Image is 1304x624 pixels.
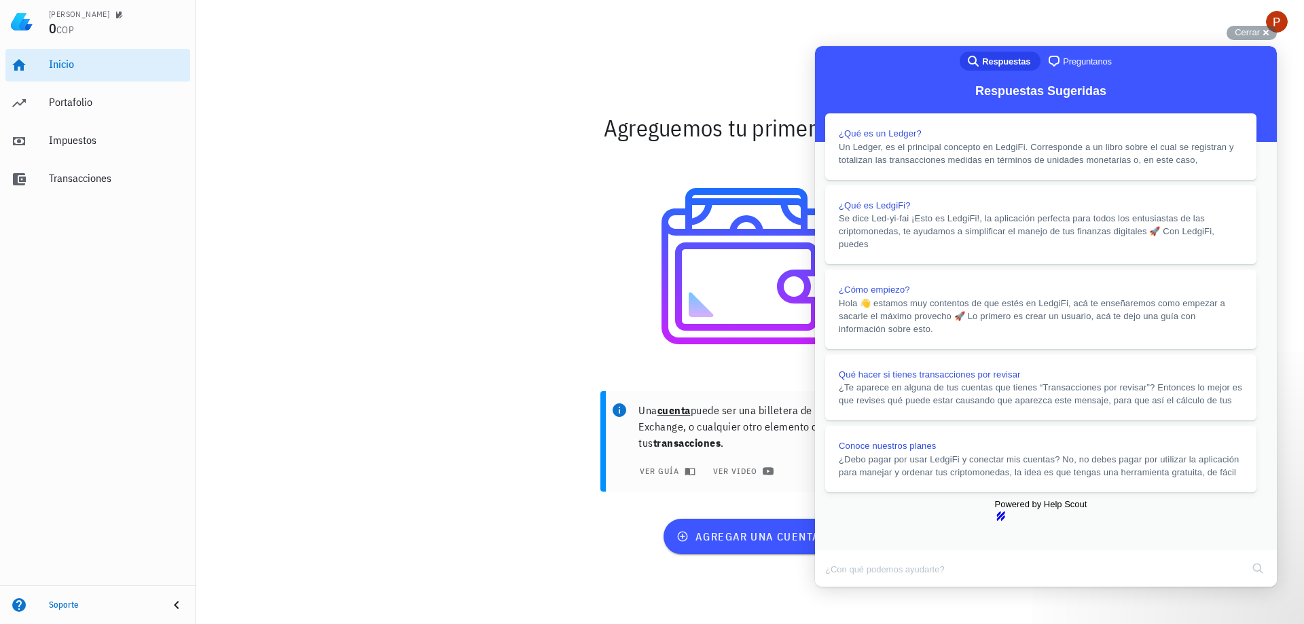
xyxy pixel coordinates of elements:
button: agregar una cuenta [664,519,835,554]
a: ver video [704,462,780,481]
button: Cerrar [1227,26,1277,40]
div: Transacciones [49,172,185,185]
b: transacciones [653,436,721,449]
iframe: Help Scout Beacon - Live Chat, Contact Form, and Knowledge Base [815,46,1277,587]
a: Portafolio [5,87,190,120]
p: Una puede ser una billetera de Bitcoin, un Exchange, o cualquier otro elemento que contenga tus . [638,402,888,451]
span: ver video [712,466,771,477]
span: ver guía [638,466,693,477]
span: COP [56,24,74,36]
a: Inicio [5,49,190,81]
div: Impuestos [49,134,185,147]
span: agregar una cuenta [679,530,820,543]
span: Cerrar [1235,27,1260,37]
img: LedgiFi [11,11,33,33]
a: Impuestos [5,125,190,158]
b: cuenta [657,403,691,417]
a: Transacciones [5,163,190,196]
span: 0 [49,19,56,37]
div: Inicio [49,58,185,71]
button: ver guía [630,462,702,481]
div: Soporte [49,600,158,610]
div: Agreguemos tu primera cuenta [348,106,1153,149]
div: Portafolio [49,96,185,109]
div: avatar [1266,11,1288,33]
div: [PERSON_NAME] [49,9,109,20]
